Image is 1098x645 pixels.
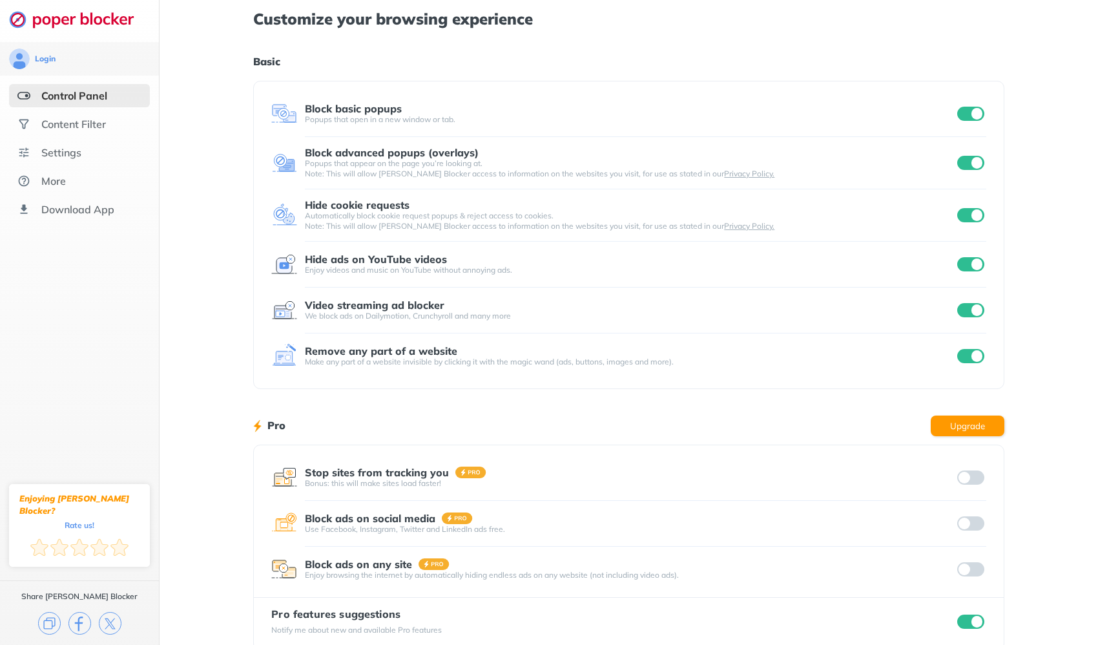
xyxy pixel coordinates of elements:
[17,203,30,216] img: download-app.svg
[38,612,61,635] img: copy.svg
[305,311,955,321] div: We block ads on Dailymotion, Crunchyroll and many more
[271,251,297,277] img: feature icon
[305,147,479,158] div: Block advanced popups (overlays)
[41,118,106,131] div: Content Filter
[17,146,30,159] img: settings.svg
[35,54,56,64] div: Login
[41,89,107,102] div: Control Panel
[41,146,81,159] div: Settings
[305,467,449,478] div: Stop sites from tracking you
[271,556,297,582] img: feature icon
[305,558,412,570] div: Block ads on any site
[271,511,297,536] img: feature icon
[724,221,774,231] a: Privacy Policy.
[41,174,66,187] div: More
[17,118,30,131] img: social.svg
[253,418,262,434] img: lighting bolt
[419,558,450,570] img: pro-badge.svg
[271,343,297,369] img: feature icon
[9,10,148,28] img: logo-webpage.svg
[271,101,297,127] img: feature icon
[21,591,138,602] div: Share [PERSON_NAME] Blocker
[65,522,94,528] div: Rate us!
[17,174,30,187] img: about.svg
[253,53,1004,70] h1: Basic
[305,570,955,580] div: Enjoy browsing the internet by automatically hiding endless ads on any website (not including vid...
[19,492,140,517] div: Enjoying [PERSON_NAME] Blocker?
[305,357,955,367] div: Make any part of a website invisible by clicking it with the magic wand (ads, buttons, images and...
[99,612,121,635] img: x.svg
[271,150,297,176] img: feature icon
[305,524,955,534] div: Use Facebook, Instagram, Twitter and LinkedIn ads free.
[271,608,442,620] div: Pro features suggestions
[305,345,457,357] div: Remove any part of a website
[305,114,955,125] div: Popups that open in a new window or tab.
[305,103,402,114] div: Block basic popups
[931,416,1004,436] button: Upgrade
[271,202,297,228] img: feature icon
[9,48,30,69] img: avatar.svg
[68,612,91,635] img: facebook.svg
[305,478,955,489] div: Bonus: this will make sites load faster!
[305,513,435,524] div: Block ads on social media
[271,465,297,491] img: feature icon
[305,211,955,231] div: Automatically block cookie request popups & reject access to cookies. Note: This will allow [PERS...
[305,199,409,211] div: Hide cookie requests
[305,158,955,179] div: Popups that appear on the page you’re looking at. Note: This will allow [PERSON_NAME] Blocker acc...
[442,513,473,524] img: pro-badge.svg
[305,299,444,311] div: Video streaming ad blocker
[455,467,486,478] img: pro-badge.svg
[17,89,30,102] img: features-selected.svg
[724,169,774,178] a: Privacy Policy.
[305,265,955,275] div: Enjoy videos and music on YouTube without annoying ads.
[271,625,442,635] div: Notify me about new and available Pro features
[267,417,285,434] h1: Pro
[41,203,114,216] div: Download App
[253,10,1004,27] h1: Customize your browsing experience
[305,253,447,265] div: Hide ads on YouTube videos
[271,297,297,323] img: feature icon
